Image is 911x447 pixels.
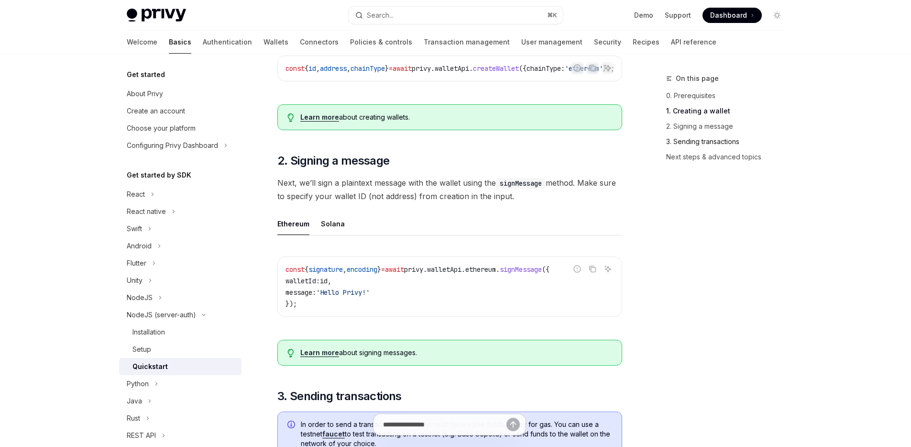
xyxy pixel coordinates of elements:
button: Copy the contents from the code block [586,62,599,74]
span: { [305,265,308,274]
a: User management [521,31,582,54]
a: Authentication [203,31,252,54]
div: Quickstart [132,361,168,372]
button: Report incorrect code [571,263,583,275]
a: About Privy [119,85,241,102]
button: Toggle Configuring Privy Dashboard section [119,137,241,154]
span: signMessage [500,265,542,274]
span: Dashboard [710,11,747,20]
div: Ethereum [277,212,309,235]
span: walletId: [285,277,320,285]
h5: Get started by SDK [127,169,191,181]
button: Toggle Rust section [119,410,241,427]
div: Setup [132,344,151,355]
span: }); [285,300,297,308]
a: Next steps & advanced topics [666,149,792,165]
button: Toggle REST API section [119,427,241,444]
div: Unity [127,275,143,286]
button: Send message [506,418,520,431]
a: Quickstart [119,358,241,375]
span: , [347,64,351,73]
button: Ask AI [602,263,614,275]
span: 'ethereum' [565,64,603,73]
button: Toggle dark mode [769,8,785,23]
code: signMessage [496,178,546,189]
span: chainType [351,64,385,73]
div: React native [127,206,166,217]
span: = [389,64,393,73]
div: about signing messages. [300,348,612,358]
div: Choose your platform [127,123,196,134]
span: = [381,265,385,274]
div: Configuring Privy Dashboard [127,140,218,151]
a: Learn more [300,348,339,357]
span: . [431,64,435,73]
button: Toggle NodeJS (server-auth) section [119,306,241,324]
button: Report incorrect code [571,62,583,74]
span: encoding [347,265,377,274]
input: Ask a question... [383,414,506,435]
svg: Tip [287,113,294,122]
div: REST API [127,430,156,441]
div: NodeJS (server-auth) [127,309,196,321]
button: Toggle Python section [119,375,241,392]
span: On this page [676,73,719,84]
span: ({ [542,265,549,274]
div: Solana [321,212,345,235]
div: Installation [132,326,165,338]
button: Copy the contents from the code block [586,263,599,275]
div: about creating wallets. [300,112,612,122]
a: Policies & controls [350,31,412,54]
div: React [127,189,145,200]
button: Toggle Android section [119,237,241,255]
span: . [423,265,427,274]
span: 3. Sending transactions [277,389,402,404]
span: const [285,265,305,274]
span: . [496,265,500,274]
span: id [320,277,328,285]
span: ({ [519,64,527,73]
a: Learn more [300,113,339,122]
span: chainType: [527,64,565,73]
span: const [285,64,305,73]
a: Choose your platform [119,120,241,137]
span: Next, we’ll sign a plaintext message with the wallet using the method. Make sure to specify your ... [277,176,622,203]
button: Toggle Java section [119,392,241,410]
div: Rust [127,413,140,424]
span: walletApi [427,265,461,274]
button: Toggle Unity section [119,272,241,289]
a: Recipes [633,31,659,54]
span: 2. Signing a message [277,153,390,168]
a: 3. Sending transactions [666,134,792,149]
a: Installation [119,324,241,341]
div: About Privy [127,88,163,100]
button: Toggle Swift section [119,220,241,237]
a: Transaction management [424,31,510,54]
div: Flutter [127,257,146,269]
span: ⌘ K [547,11,557,19]
span: signature [308,265,343,274]
span: privy [412,64,431,73]
button: Toggle Flutter section [119,255,241,272]
a: Connectors [300,31,339,54]
a: 2. Signing a message [666,119,792,134]
div: Python [127,378,149,390]
span: 'Hello Privy!' [316,288,370,297]
span: } [377,265,381,274]
a: Wallets [263,31,288,54]
a: 1. Creating a wallet [666,103,792,119]
a: Demo [634,11,653,20]
span: } [385,64,389,73]
span: }); [603,64,615,73]
h5: Get started [127,69,165,80]
span: . [461,265,465,274]
span: { [305,64,308,73]
a: Support [665,11,691,20]
span: , [316,64,320,73]
div: Create an account [127,105,185,117]
div: Search... [367,10,394,21]
button: Toggle React section [119,186,241,203]
span: message: [285,288,316,297]
a: Welcome [127,31,157,54]
span: await [385,265,404,274]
